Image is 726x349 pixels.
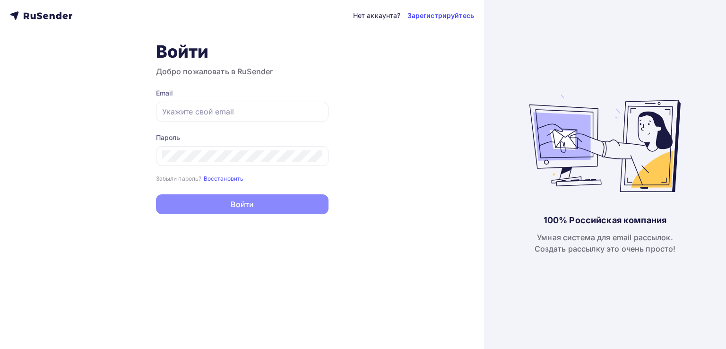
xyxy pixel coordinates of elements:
h1: Войти [156,41,328,62]
a: Восстановить [204,174,244,182]
input: Укажите свой email [162,106,322,117]
small: Забыли пароль? [156,175,202,182]
button: Войти [156,194,328,214]
div: Пароль [156,133,328,142]
div: 100% Российская компания [544,215,666,226]
div: Нет аккаунта? [353,11,401,20]
h3: Добро пожаловать в RuSender [156,66,328,77]
small: Восстановить [204,175,244,182]
div: Умная система для email рассылок. Создать рассылку это очень просто! [535,232,676,254]
div: Email [156,88,328,98]
a: Зарегистрируйтесь [407,11,474,20]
